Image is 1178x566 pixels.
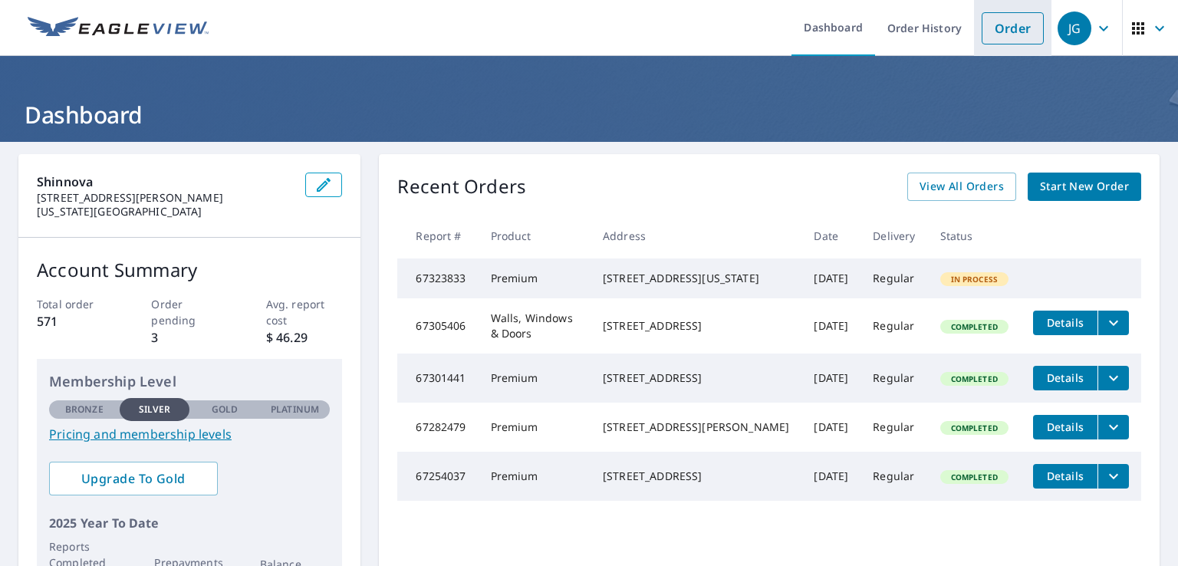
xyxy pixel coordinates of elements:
td: 67282479 [397,403,478,452]
span: Completed [942,321,1007,332]
span: In Process [942,274,1008,285]
td: Regular [860,258,927,298]
button: detailsBtn-67301441 [1033,366,1097,390]
div: JG [1058,12,1091,45]
a: Start New Order [1028,173,1141,201]
td: Regular [860,298,927,354]
th: Product [479,213,591,258]
div: [STREET_ADDRESS][US_STATE] [603,271,789,286]
td: 67254037 [397,452,478,501]
p: Account Summary [37,256,342,284]
span: Details [1042,370,1088,385]
p: 2025 Year To Date [49,514,330,532]
a: Pricing and membership levels [49,425,330,443]
p: Platinum [271,403,319,416]
td: Premium [479,452,591,501]
p: 571 [37,312,114,331]
button: filesDropdownBtn-67254037 [1097,464,1129,489]
p: Avg. report cost [266,296,343,328]
button: detailsBtn-67282479 [1033,415,1097,439]
td: Walls, Windows & Doors [479,298,591,354]
p: Total order [37,296,114,312]
span: Completed [942,472,1007,482]
p: Silver [139,403,171,416]
p: Shinnova [37,173,293,191]
a: View All Orders [907,173,1016,201]
td: Premium [479,354,591,403]
p: Bronze [65,403,104,416]
td: Premium [479,403,591,452]
th: Delivery [860,213,927,258]
td: [DATE] [801,354,860,403]
button: detailsBtn-67254037 [1033,464,1097,489]
span: Details [1042,420,1088,434]
div: [STREET_ADDRESS][PERSON_NAME] [603,420,789,435]
a: Upgrade To Gold [49,462,218,495]
td: [DATE] [801,403,860,452]
td: 67323833 [397,258,478,298]
td: [DATE] [801,452,860,501]
td: 67305406 [397,298,478,354]
div: [STREET_ADDRESS] [603,469,789,484]
p: $ 46.29 [266,328,343,347]
button: detailsBtn-67305406 [1033,311,1097,335]
span: Upgrade To Gold [61,470,206,487]
th: Report # [397,213,478,258]
p: 3 [151,328,228,347]
p: [STREET_ADDRESS][PERSON_NAME] [37,191,293,205]
td: Regular [860,354,927,403]
a: Order [982,12,1044,44]
span: Start New Order [1040,177,1129,196]
p: Recent Orders [397,173,526,201]
button: filesDropdownBtn-67305406 [1097,311,1129,335]
span: Completed [942,373,1007,384]
button: filesDropdownBtn-67301441 [1097,366,1129,390]
img: EV Logo [28,17,209,40]
span: Details [1042,315,1088,330]
div: [STREET_ADDRESS] [603,318,789,334]
p: Gold [212,403,238,416]
span: Details [1042,469,1088,483]
th: Date [801,213,860,258]
button: filesDropdownBtn-67282479 [1097,415,1129,439]
td: [DATE] [801,258,860,298]
td: Premium [479,258,591,298]
p: Order pending [151,296,228,328]
h1: Dashboard [18,99,1160,130]
td: Regular [860,452,927,501]
td: Regular [860,403,927,452]
td: 67301441 [397,354,478,403]
td: [DATE] [801,298,860,354]
th: Address [591,213,801,258]
p: Membership Level [49,371,330,392]
span: Completed [942,423,1007,433]
p: [US_STATE][GEOGRAPHIC_DATA] [37,205,293,219]
div: [STREET_ADDRESS] [603,370,789,386]
th: Status [928,213,1022,258]
span: View All Orders [920,177,1004,196]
